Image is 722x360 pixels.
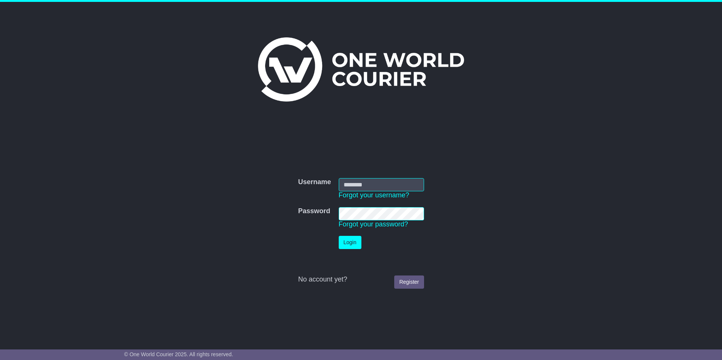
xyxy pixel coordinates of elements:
label: Username [298,178,331,186]
label: Password [298,207,330,215]
a: Forgot your password? [339,220,408,228]
div: No account yet? [298,275,424,284]
a: Register [394,275,424,289]
a: Forgot your username? [339,191,409,199]
span: © One World Courier 2025. All rights reserved. [124,351,233,357]
img: One World [258,37,464,102]
button: Login [339,236,361,249]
